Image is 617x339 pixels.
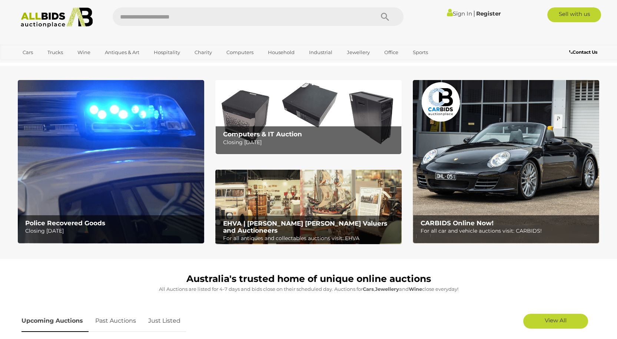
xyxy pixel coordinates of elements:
[413,80,599,243] a: CARBIDS Online Now! CARBIDS Online Now! For all car and vehicle auctions visit: CARBIDS!
[223,138,398,147] p: Closing [DATE]
[569,49,597,55] b: Contact Us
[21,274,596,284] h1: Australia's trusted home of unique online auctions
[413,80,599,243] img: CARBIDS Online Now!
[17,7,97,28] img: Allbids.com.au
[43,46,68,59] a: Trucks
[149,46,185,59] a: Hospitality
[342,46,375,59] a: Jewellery
[18,80,204,243] img: Police Recovered Goods
[215,170,402,245] img: EHVA | Evans Hastings Valuers and Auctioneers
[304,46,337,59] a: Industrial
[25,219,105,227] b: Police Recovered Goods
[545,317,567,324] span: View All
[375,286,399,292] strong: Jewellery
[215,80,402,154] a: Computers & IT Auction Computers & IT Auction Closing [DATE]
[223,130,302,138] b: Computers & IT Auction
[408,46,433,59] a: Sports
[547,7,601,22] a: Sell with us
[223,234,398,243] p: For all antiques and collectables auctions visit: EHVA
[476,10,501,17] a: Register
[366,7,404,26] button: Search
[21,285,596,293] p: All Auctions are listed for 4-7 days and bids close on their scheduled day. Auctions for , and cl...
[215,80,402,154] img: Computers & IT Auction
[143,310,186,332] a: Just Listed
[409,286,422,292] strong: Wine
[18,46,38,59] a: Cars
[421,226,595,236] p: For all car and vehicle auctions visit: CARBIDS!
[223,220,387,234] b: EHVA | [PERSON_NAME] [PERSON_NAME] Valuers and Auctioneers
[363,286,374,292] strong: Cars
[18,80,204,243] a: Police Recovered Goods Police Recovered Goods Closing [DATE]
[73,46,95,59] a: Wine
[263,46,299,59] a: Household
[100,46,144,59] a: Antiques & Art
[90,310,142,332] a: Past Auctions
[25,226,200,236] p: Closing [DATE]
[379,46,403,59] a: Office
[569,48,599,56] a: Contact Us
[421,219,494,227] b: CARBIDS Online Now!
[18,59,80,71] a: [GEOGRAPHIC_DATA]
[215,170,402,245] a: EHVA | Evans Hastings Valuers and Auctioneers EHVA | [PERSON_NAME] [PERSON_NAME] Valuers and Auct...
[21,310,89,332] a: Upcoming Auctions
[523,314,588,329] a: View All
[447,10,472,17] a: Sign In
[190,46,217,59] a: Charity
[222,46,258,59] a: Computers
[473,9,475,17] span: |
